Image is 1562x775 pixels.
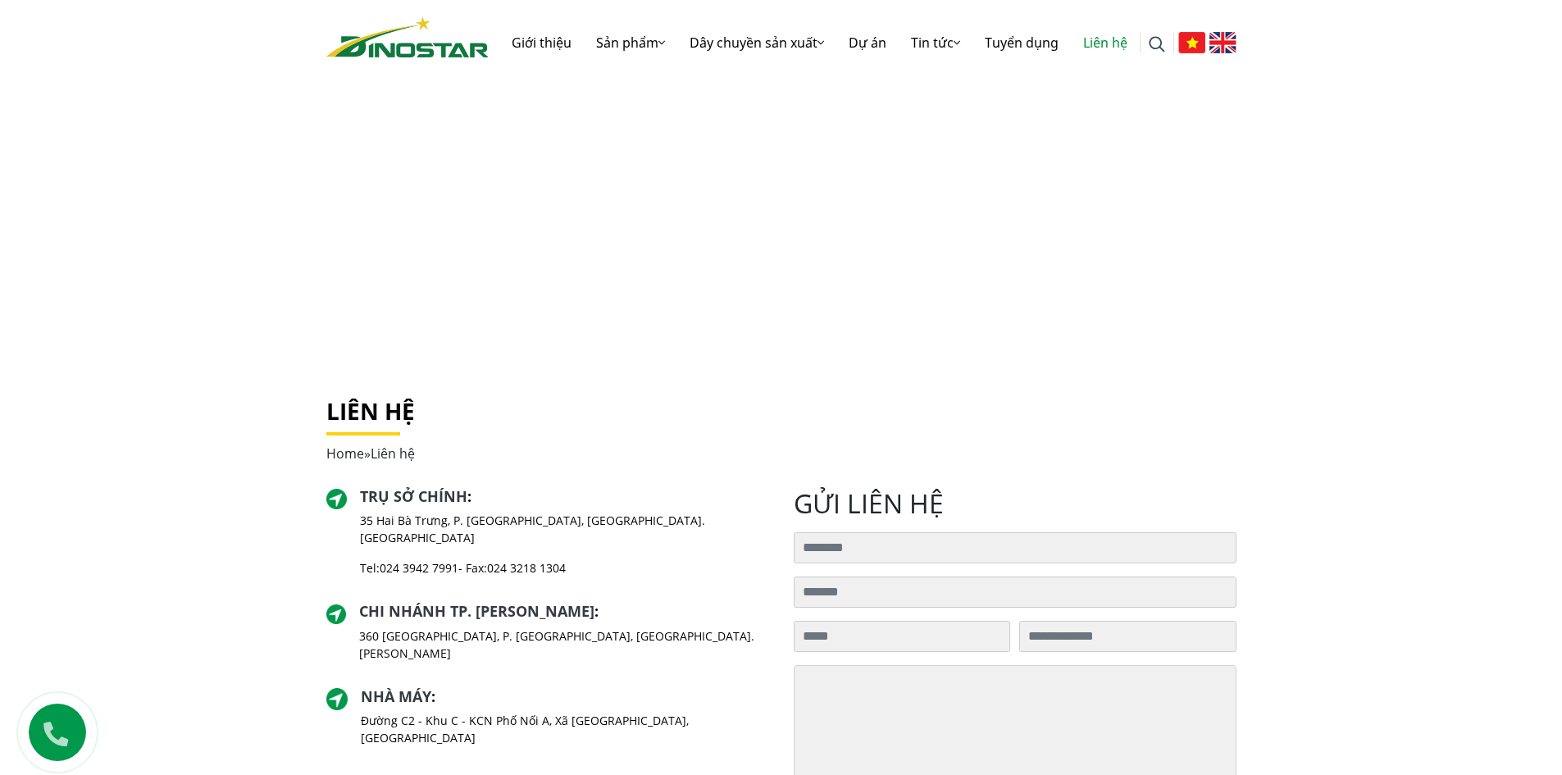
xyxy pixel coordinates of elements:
a: Tuyển dụng [972,16,1071,69]
a: Liên hệ [1071,16,1140,69]
p: 360 [GEOGRAPHIC_DATA], P. [GEOGRAPHIC_DATA], [GEOGRAPHIC_DATA]. [PERSON_NAME] [359,627,769,662]
p: Tel: - Fax: [360,559,768,577]
a: Chi nhánh TP. [PERSON_NAME] [359,601,594,621]
img: directer [326,688,348,710]
img: search [1149,36,1165,52]
h2: gửi liên hệ [794,488,1236,519]
a: Trụ sở chính [360,486,467,506]
a: Sản phẩm [584,16,677,69]
img: directer [326,604,346,624]
a: 024 3218 1304 [487,560,566,576]
p: Đường C2 - Khu C - KCN Phố Nối A, Xã [GEOGRAPHIC_DATA], [GEOGRAPHIC_DATA] [361,712,768,746]
a: Home [326,444,364,463]
h2: : [359,603,769,621]
a: Nhà máy [361,686,431,706]
h1: Liên hệ [326,398,1236,426]
a: Giới thiệu [499,16,584,69]
img: English [1209,32,1236,53]
a: 024 3942 7991 [380,560,458,576]
a: Dự án [836,16,899,69]
span: Liên hệ [371,444,415,463]
img: Tiếng Việt [1178,32,1205,53]
h2: : [361,688,768,706]
a: Dây chuyền sản xuất [677,16,836,69]
span: » [326,444,415,463]
p: 35 Hai Bà Trưng, P. [GEOGRAPHIC_DATA], [GEOGRAPHIC_DATA]. [GEOGRAPHIC_DATA] [360,512,768,546]
a: Tin tức [899,16,972,69]
img: logo [326,16,489,57]
img: directer [326,489,348,510]
h2: : [360,488,768,506]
